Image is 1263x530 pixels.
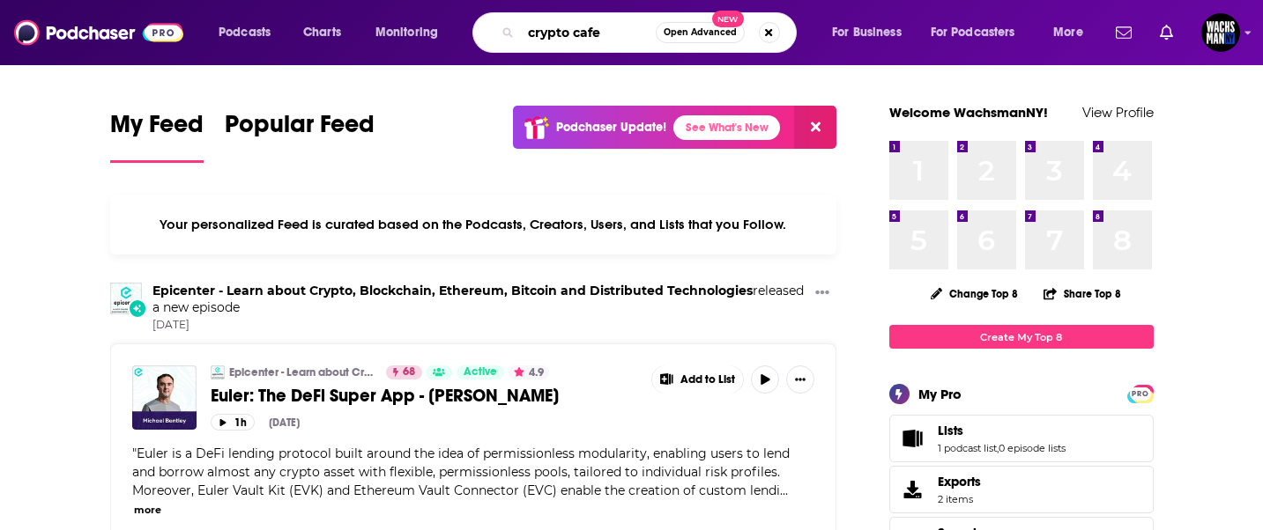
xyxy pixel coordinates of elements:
[211,365,225,379] img: Epicenter - Learn about Crypto, Blockchain, Ethereum, Bitcoin and Distributed Technologies
[999,442,1066,454] a: 0 episode lists
[152,318,809,333] span: [DATE]
[931,20,1015,45] span: For Podcasters
[269,416,300,429] div: [DATE]
[375,20,438,45] span: Monitoring
[229,365,375,379] a: Epicenter - Learn about Crypto, Blockchain, Ethereum, Bitcoin and Distributed Technologies
[363,18,461,47] button: open menu
[206,18,293,47] button: open menu
[132,445,790,498] span: "
[1053,20,1083,45] span: More
[712,11,744,27] span: New
[1041,18,1105,47] button: open menu
[1130,386,1151,400] a: PRO
[1130,387,1151,401] span: PRO
[938,442,997,454] a: 1 podcast list
[1201,13,1240,52] button: Show profile menu
[489,12,814,53] div: Search podcasts, credits, & more...
[673,115,780,140] a: See What's New
[292,18,352,47] a: Charts
[521,18,656,47] input: Search podcasts, credits, & more...
[832,20,902,45] span: For Business
[152,283,753,298] a: Epicenter - Learn about Crypto, Blockchain, Ethereum, Bitcoin and Distributed Technologies
[889,325,1154,349] a: Create My Top 8
[1109,18,1139,48] a: Show notifications dropdown
[889,415,1154,462] span: Lists
[386,365,422,379] a: 68
[132,365,197,430] img: Euler: The DeFi Super App - Michael Bentley
[556,120,666,135] p: Podchaser Update!
[1153,18,1180,48] a: Show notifications dropdown
[938,474,981,490] span: Exports
[808,283,836,305] button: Show More Button
[132,445,790,498] span: Euler is a DeFi lending protocol built around the idea of permissionless modularity, enabling use...
[225,109,375,163] a: Popular Feed
[920,283,1029,305] button: Change Top 8
[219,20,271,45] span: Podcasts
[14,16,183,49] img: Podchaser - Follow, Share and Rate Podcasts
[895,477,931,502] span: Exports
[110,283,142,314] img: Epicenter - Learn about Crypto, Blockchain, Ethereum, Bitcoin and Distributed Technologies
[211,385,639,407] a: Euler: The DeFi Super App - [PERSON_NAME]
[211,385,559,407] span: Euler: The DeFi Super App - [PERSON_NAME]
[110,195,837,254] div: Your personalized Feed is curated based on the Podcasts, Creators, Users, and Lists that you Follow.
[997,442,999,454] span: ,
[889,466,1154,513] a: Exports
[110,109,204,150] span: My Feed
[211,414,255,431] button: 1h
[938,423,963,438] span: Lists
[457,365,504,379] a: Active
[1082,104,1154,121] a: View Profile
[780,482,788,498] span: ...
[110,109,204,163] a: My Feed
[509,365,549,379] button: 4.9
[464,364,497,381] span: Active
[919,18,1041,47] button: open menu
[1201,13,1240,52] span: Logged in as WachsmanNY
[652,365,744,394] button: Show More Button
[152,283,809,316] h3: released a new episode
[820,18,924,47] button: open menu
[134,503,161,518] button: more
[128,298,147,318] div: New Episode
[680,373,735,386] span: Add to List
[889,104,1048,121] a: Welcome WachsmanNY!
[656,22,745,43] button: Open AdvancedNew
[403,364,415,381] span: 68
[1043,276,1122,311] button: Share Top 8
[225,109,375,150] span: Popular Feed
[895,426,931,451] a: Lists
[918,386,962,402] div: My Pro
[786,365,814,394] button: Show More Button
[938,493,981,505] span: 2 items
[664,28,737,37] span: Open Advanced
[1201,13,1240,52] img: User Profile
[303,20,341,45] span: Charts
[938,423,1066,438] a: Lists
